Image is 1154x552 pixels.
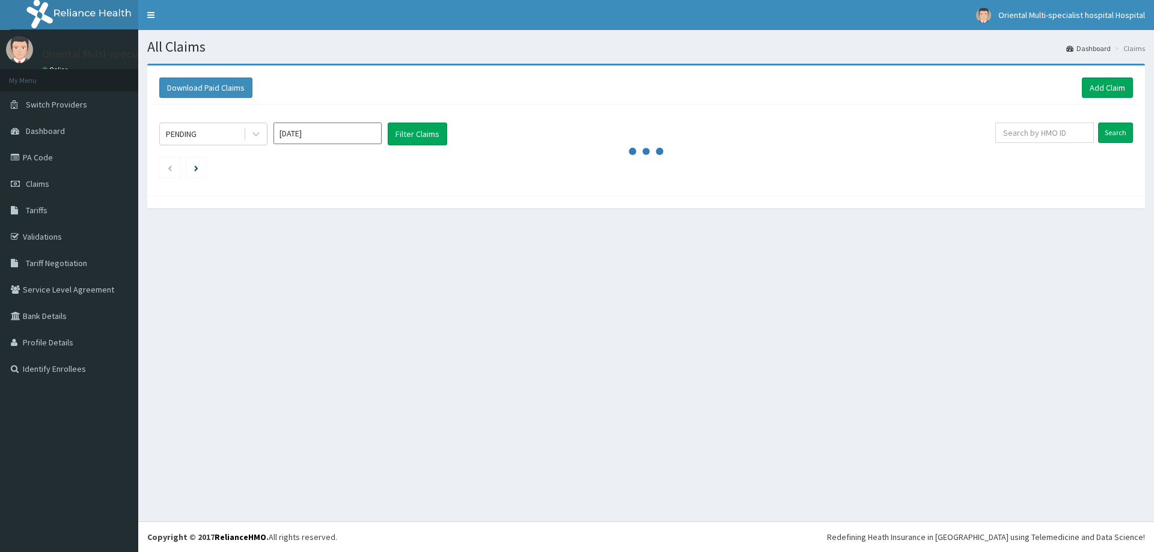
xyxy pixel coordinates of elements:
a: Dashboard [1066,43,1111,53]
div: PENDING [166,128,197,140]
button: Download Paid Claims [159,77,252,98]
svg: audio-loading [628,133,664,169]
img: User Image [6,36,33,63]
h1: All Claims [147,39,1145,55]
span: Tariffs [26,205,47,216]
input: Select Month and Year [273,123,382,144]
div: Redefining Heath Insurance in [GEOGRAPHIC_DATA] using Telemedicine and Data Science! [827,531,1145,543]
span: Oriental Multi-specialist hospital Hospital [998,10,1145,20]
input: Search by HMO ID [995,123,1094,143]
p: Oriental Multi-specialist hospital Hospital [42,49,237,59]
a: RelianceHMO [215,532,266,542]
input: Search [1098,123,1133,143]
img: User Image [976,8,991,23]
strong: Copyright © 2017 . [147,532,269,542]
span: Dashboard [26,126,65,136]
li: Claims [1112,43,1145,53]
button: Filter Claims [388,123,447,145]
footer: All rights reserved. [138,521,1154,552]
span: Tariff Negotiation [26,258,87,268]
a: Add Claim [1082,77,1133,98]
a: Online [42,65,71,74]
a: Previous page [167,162,172,173]
span: Claims [26,178,49,189]
a: Next page [194,162,198,173]
span: Switch Providers [26,99,87,110]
